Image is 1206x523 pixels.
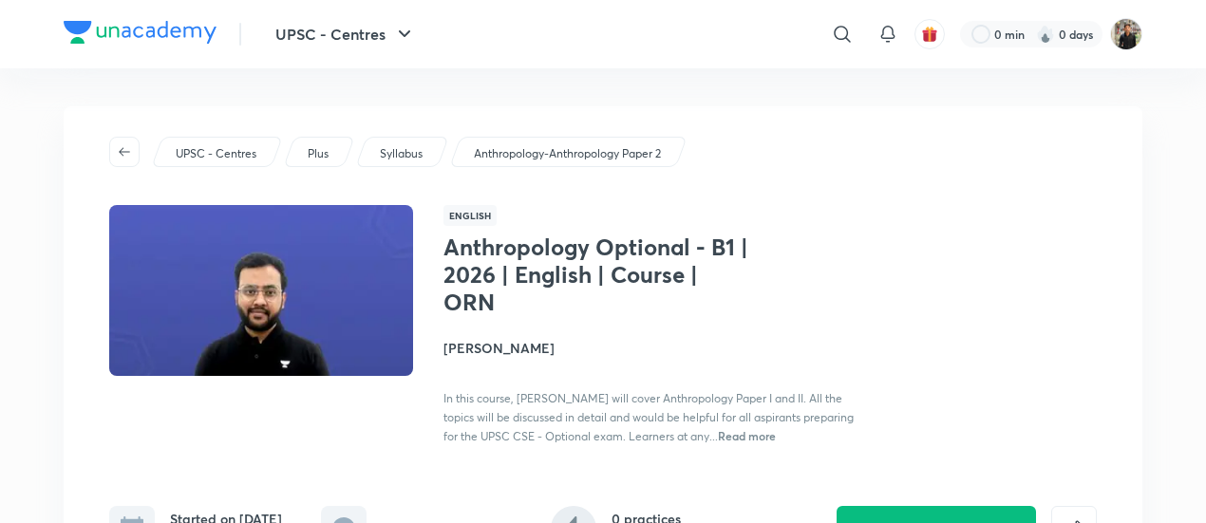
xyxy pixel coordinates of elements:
[443,233,754,315] h1: Anthropology Optional - B1 | 2026 | English | Course | ORN
[173,145,260,162] a: UPSC - Centres
[718,428,776,443] span: Read more
[1036,25,1055,44] img: streak
[443,338,869,358] h4: [PERSON_NAME]
[64,21,217,48] a: Company Logo
[305,145,332,162] a: Plus
[474,145,661,162] p: Anthropology-Anthropology Paper 2
[106,203,416,378] img: Thumbnail
[64,21,217,44] img: Company Logo
[443,391,854,443] span: In this course, [PERSON_NAME] will cover Anthropology Paper I and II. All the topics will be disc...
[377,145,426,162] a: Syllabus
[443,205,497,226] span: English
[264,15,427,53] button: UPSC - Centres
[380,145,423,162] p: Syllabus
[308,145,329,162] p: Plus
[176,145,256,162] p: UPSC - Centres
[471,145,665,162] a: Anthropology-Anthropology Paper 2
[914,19,945,49] button: avatar
[1110,18,1142,50] img: Yudhishthir
[921,26,938,43] img: avatar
